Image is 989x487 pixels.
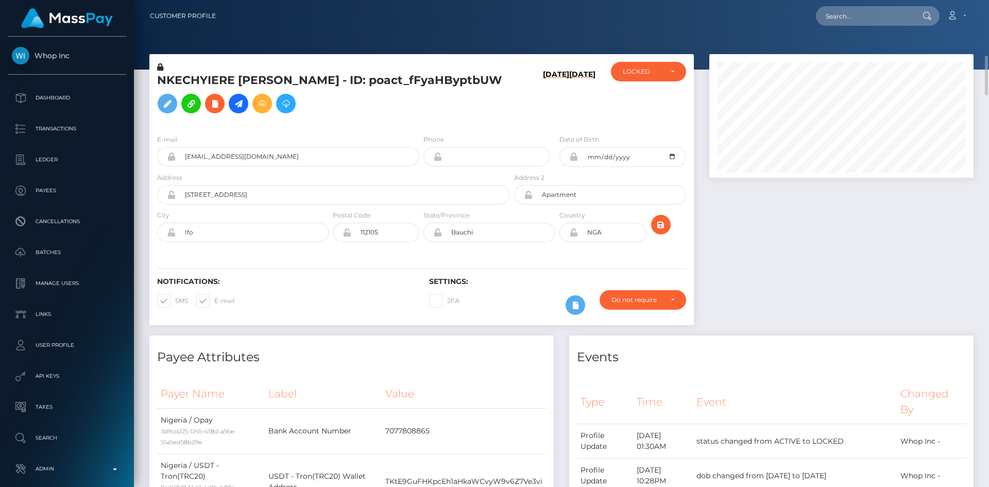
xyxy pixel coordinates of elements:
a: API Keys [8,363,126,389]
p: Dashboard [12,90,122,106]
p: Ledger [12,152,122,167]
p: Taxes [12,399,122,415]
label: Address [157,173,182,182]
h4: Events [577,348,966,366]
div: LOCKED [623,68,662,76]
h5: NKECHYIERE [PERSON_NAME] - ID: poact_fFyaHByptbUW [157,73,504,119]
td: 7077808865 [382,408,546,454]
th: Event [693,380,897,424]
th: Type [577,380,633,424]
a: Links [8,301,126,327]
p: Payees [12,183,122,198]
a: Dashboard [8,85,126,111]
h6: Settings: [429,277,686,286]
a: Ledger [8,147,126,173]
th: Label [265,380,382,408]
th: Changed By [897,380,966,424]
td: Whop Inc - [897,424,966,459]
th: Value [382,380,546,408]
p: API Keys [12,368,122,384]
td: Nigeria / Opay [157,408,265,454]
a: Admin [8,456,126,482]
label: State/Province [423,211,469,220]
label: Postal Code [333,211,370,220]
p: Cancellations [12,214,122,229]
label: City [157,211,169,220]
a: Batches [8,240,126,265]
p: Search [12,430,122,446]
th: Time [633,380,693,424]
label: Address 2 [514,173,544,182]
input: Search... [816,6,913,26]
a: Transactions [8,116,126,142]
img: Whop Inc [12,47,29,64]
label: E-mail [157,135,177,144]
p: Links [12,307,122,322]
a: Manage Users [8,271,126,296]
p: Transactions [12,121,122,137]
a: Search [8,425,126,451]
label: Phone [423,135,444,144]
td: [DATE] 01:30AM [633,424,693,459]
div: Do not require [611,296,662,304]
h4: Payee Attributes [157,348,546,366]
label: Country [559,211,585,220]
label: SMS [157,294,188,308]
th: Payer Name [157,380,265,408]
button: Do not require [600,290,686,310]
button: LOCKED [611,62,686,81]
a: Taxes [8,394,126,420]
a: User Profile [8,332,126,358]
span: Whop Inc [8,51,126,60]
h6: [DATE] [569,70,595,122]
td: Profile Update [577,424,633,459]
a: Cancellations [8,209,126,234]
td: Bank Account Number [265,408,382,454]
a: Payees [8,178,126,204]
img: MassPay Logo [21,8,113,28]
p: Admin [12,461,122,477]
label: 2FA [429,294,459,308]
small: 3d9cd225-1245-438d-a56e-55a5ed58b29e [161,428,236,446]
p: User Profile [12,338,122,353]
h6: Notifications: [157,277,414,286]
p: Batches [12,245,122,260]
a: Customer Profile [150,5,216,27]
h6: [DATE] [543,70,569,122]
label: Date of Birth [559,135,599,144]
p: Manage Users [12,276,122,291]
a: Initiate Payout [229,94,248,113]
label: E-mail [196,294,234,308]
td: status changed from ACTIVE to LOCKED [693,424,897,459]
